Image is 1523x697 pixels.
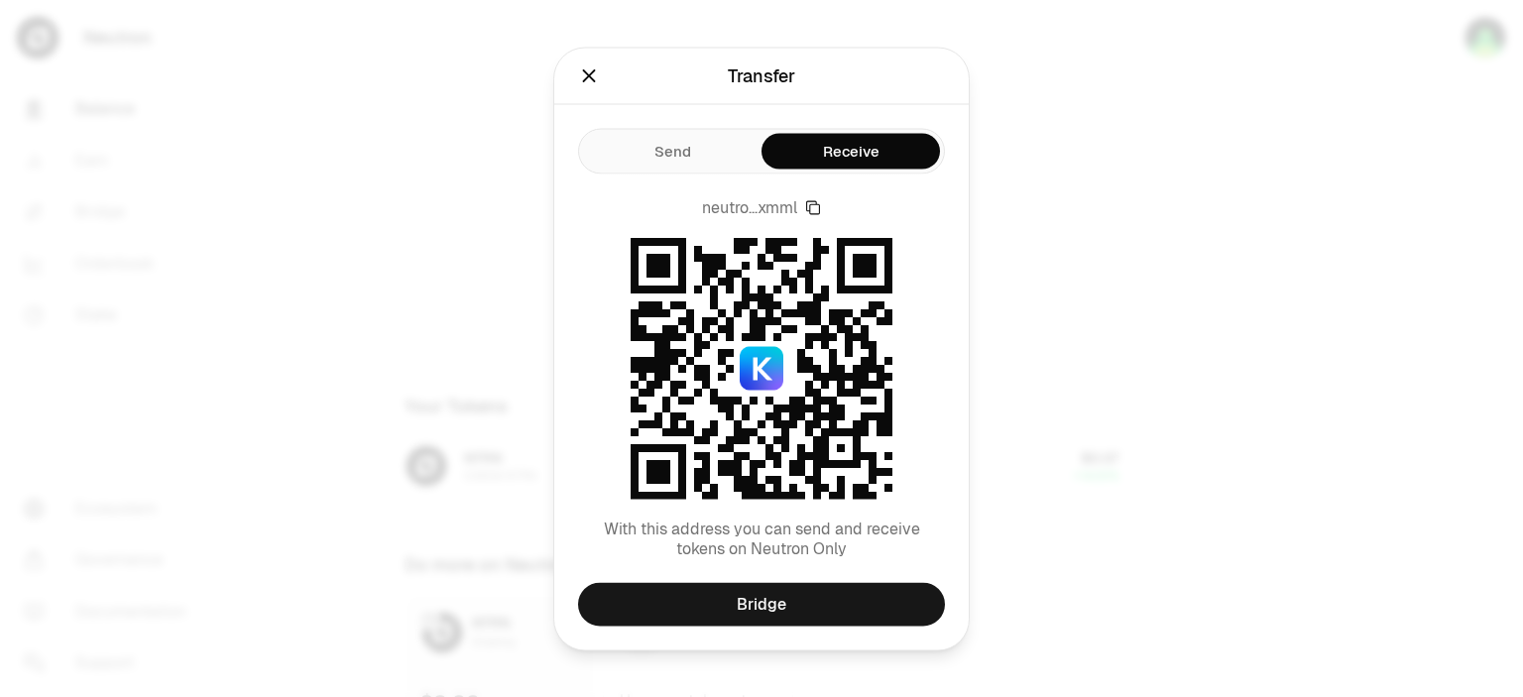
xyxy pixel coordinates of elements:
span: neutro...xmml [702,197,797,217]
button: Send [583,133,761,169]
button: Receive [761,133,940,169]
a: Bridge [578,582,945,626]
p: With this address you can send and receive tokens on Neutron Only [578,519,945,558]
button: neutro...xmml [702,197,821,217]
div: Transfer [728,61,795,89]
button: Close [578,61,600,89]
